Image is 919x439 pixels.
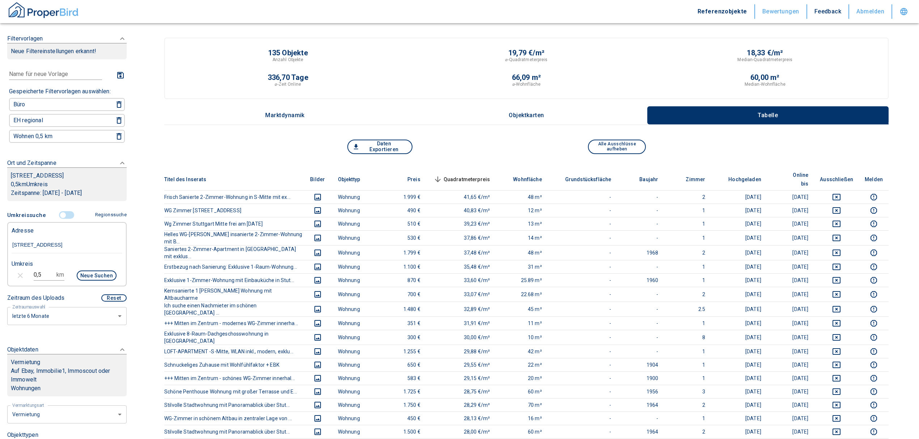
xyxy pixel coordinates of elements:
[164,302,303,316] th: Ich suche einen Nachmieter im schönen [GEOGRAPHIC_DATA] ...
[10,131,105,141] button: Wohnen 0,5 km
[664,287,711,302] td: 2
[711,345,767,358] td: [DATE]
[767,230,814,245] td: [DATE]
[548,217,617,230] td: -
[10,115,105,125] button: EH regional
[426,230,496,245] td: 37,86 €/m²
[617,273,664,287] td: 1960
[820,206,853,215] button: deselect this listing
[7,208,49,222] button: Umkreissuche
[617,385,664,398] td: 1956
[11,358,41,367] p: Vermietung
[865,414,883,423] button: report this listing
[496,385,548,398] td: 60 m²
[379,345,426,358] td: 1.255 €
[309,290,326,299] button: images
[379,204,426,217] td: 490 €
[309,414,326,423] button: images
[309,276,326,285] button: images
[7,1,80,22] a: ProperBird Logo and Home Button
[767,217,814,230] td: [DATE]
[426,204,496,217] td: 40,83 €/m²
[338,175,372,184] span: Objekttyp
[379,245,426,260] td: 1.799 €
[617,398,664,412] td: 1964
[309,374,326,383] button: images
[865,401,883,409] button: report this listing
[548,358,617,371] td: -
[865,263,883,271] button: report this listing
[426,273,496,287] td: 33,60 €/m²
[426,302,496,316] td: 32,89 €/m²
[767,190,814,204] td: [DATE]
[332,385,379,398] td: Wohnung
[548,302,617,316] td: -
[617,245,664,260] td: 1968
[548,345,617,358] td: -
[767,371,814,385] td: [DATE]
[820,305,853,314] button: deselect this listing
[426,345,496,358] td: 29,88 €/m²
[820,414,853,423] button: deselect this listing
[164,385,303,398] th: Schöne Penthouse Wohnung mit großer Terrasse und E...
[275,81,301,88] p: ⌀-Zeit Online
[617,217,664,230] td: -
[628,175,658,184] span: Baujahr
[332,330,379,345] td: Wohnung
[379,358,426,371] td: 650 €
[820,401,853,409] button: deselect this listing
[711,190,767,204] td: [DATE]
[711,412,767,425] td: [DATE]
[426,398,496,412] td: 28,29 €/m²
[164,412,303,425] th: WG-Zimmer in schönem Altbau in zentraler Lage von ...
[664,273,711,287] td: 1
[859,169,889,191] th: Melden
[332,190,379,204] td: Wohnung
[747,49,783,56] p: 18,33 €/m²
[379,398,426,412] td: 1.750 €
[426,316,496,330] td: 31,91 €/m²
[77,270,117,281] button: Neue Suchen
[164,230,303,245] th: Helles WG-[PERSON_NAME] insanierte 2-Zimmer-Wohnung mit B...
[7,306,127,325] div: letzte 6 Monate
[767,412,814,425] td: [DATE]
[711,302,767,316] td: [DATE]
[711,385,767,398] td: [DATE]
[512,74,541,81] p: 66,09 m²
[332,245,379,260] td: Wohnung
[7,27,127,67] div: FiltervorlagenNeue Filtereinstellungen erkannt!
[164,273,303,287] th: Exklusive 1-Zimmer-Wohnung mit Einbauküche in Stut...
[379,260,426,273] td: 1.100 €
[512,81,541,88] p: ⌀-Wohnfläche
[664,204,711,217] td: 1
[501,175,542,184] span: Wohnfläche
[309,219,326,228] button: images
[332,204,379,217] td: Wohnung
[750,74,780,81] p: 60,00 m²
[711,204,767,217] td: [DATE]
[548,412,617,425] td: -
[767,273,814,287] td: [DATE]
[309,193,326,201] button: images
[548,260,617,273] td: -
[379,190,426,204] td: 1.999 €
[426,425,496,438] td: 28,00 €/m²
[379,273,426,287] td: 870 €
[617,330,664,345] td: -
[496,330,548,345] td: 10 m²
[164,217,303,230] th: Wg Zimmer Stuttgart Mitte frei am [DATE]
[548,385,617,398] td: -
[332,287,379,302] td: Wohnung
[11,47,123,56] p: Neue Filtereinstellungen erkannt!
[13,102,25,107] p: Büro
[865,219,883,228] button: report this listing
[664,230,711,245] td: 1
[617,287,664,302] td: -
[426,287,496,302] td: 33,07 €/m²
[711,330,767,345] td: [DATE]
[164,287,303,302] th: Kernsanierte 1 [PERSON_NAME] Wohnung mit Altbaucharme
[426,190,496,204] td: 41,65 €/m²
[865,234,883,242] button: report this listing
[554,175,611,184] span: Grundstücksfläche
[548,204,617,217] td: -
